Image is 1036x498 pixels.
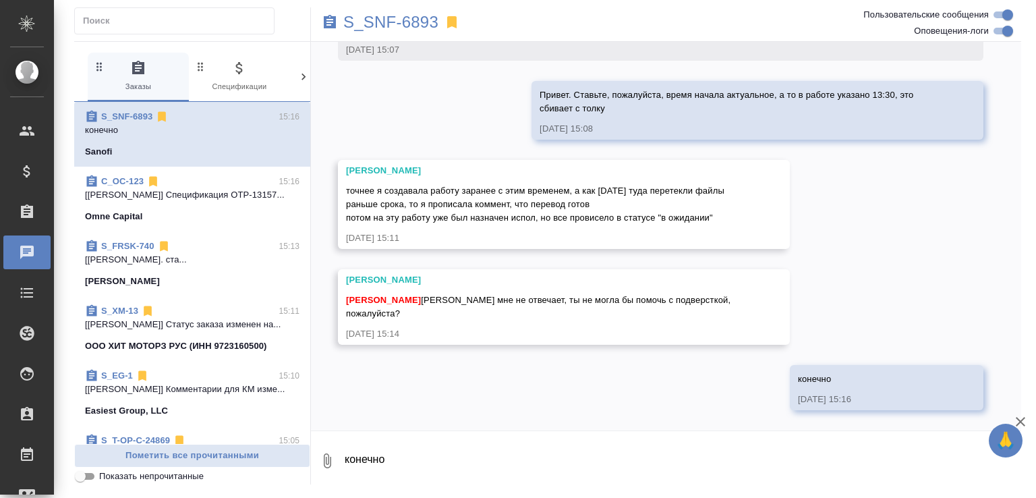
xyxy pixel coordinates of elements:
[346,295,421,305] span: [PERSON_NAME]
[101,306,138,316] a: S_XM-13
[279,240,299,253] p: 15:13
[85,383,299,396] p: [[PERSON_NAME]] Комментарии для КМ изме...
[85,145,113,159] p: Sanofi
[74,361,310,426] div: S_EG-115:10[[PERSON_NAME]] Комментарии для КМ изме...Easiest Group, LLC​
[279,369,299,383] p: 15:10
[194,60,207,73] svg: Зажми и перетащи, чтобы поменять порядок вкладок
[343,16,438,29] a: S_SNF-6893
[85,253,299,267] p: [[PERSON_NAME]. ста...
[85,123,299,137] p: конечно
[85,339,267,353] p: ООО ХИТ МОТОРЗ РУС (ИНН 9723160500)
[85,275,160,288] p: [PERSON_NAME]
[346,164,743,177] div: [PERSON_NAME]
[101,370,133,381] a: S_EG-1
[346,295,733,319] span: [PERSON_NAME] мне не отвечает, ты не могла бы помочь с подверсткой, пожалуйста?
[279,434,299,447] p: 15:05
[173,434,186,447] svg: Отписаться
[279,110,299,123] p: 15:16
[346,273,743,287] div: [PERSON_NAME]
[279,175,299,188] p: 15:16
[346,186,727,223] span: точнее я создавала работу заранее с этим временем, а как [DATE] туда перетекли файлы раньше срока...
[74,296,310,361] div: S_XM-1315:11[[PERSON_NAME]] Статус заказа изменен на...ООО ХИТ МОТОРЗ РУС (ИНН 9723160500)
[101,176,144,186] a: C_OC-123
[74,444,310,468] button: Пометить все прочитанными
[93,60,183,93] span: Заказы
[989,424,1023,458] button: 🙏
[74,167,310,231] div: C_OC-12315:16[[PERSON_NAME]] Спецификация OTP-13157...Omne Capital
[85,188,299,202] p: [[PERSON_NAME]] Спецификация OTP-13157...
[914,24,989,38] span: Оповещения-логи
[194,60,285,93] span: Спецификации
[82,448,303,464] span: Пометить все прочитанными
[146,175,160,188] svg: Отписаться
[85,210,142,223] p: Omne Capital
[863,8,989,22] span: Пользовательские сообщения
[101,241,154,251] a: S_FRSK-740
[85,404,168,418] p: Easiest Group, LLC​
[74,231,310,296] div: S_FRSK-74015:13[[PERSON_NAME]. ста...[PERSON_NAME]
[101,435,170,445] a: S_T-OP-C-24869
[99,470,204,483] span: Показать непрочитанные
[994,426,1017,455] span: 🙏
[295,60,308,73] svg: Зажми и перетащи, чтобы поменять порядок вкладок
[540,122,936,136] div: [DATE] 15:08
[346,327,743,341] div: [DATE] 15:14
[798,374,831,384] span: конечно
[798,393,936,406] div: [DATE] 15:16
[279,304,299,318] p: 15:11
[136,369,149,383] svg: Отписаться
[74,426,310,491] div: S_T-OP-C-2486915:05[[PERSON_NAME] ...РУСАЛ Глобал Менеджмент
[346,231,743,245] div: [DATE] 15:11
[83,11,274,30] input: Поиск
[85,318,299,331] p: [[PERSON_NAME]] Статус заказа изменен на...
[93,60,106,73] svg: Зажми и перетащи, чтобы поменять порядок вкладок
[540,90,916,113] span: Привет. Ставьте, пожалуйста, время начала актуальное, а то в работе указано 13:30, это сбивает с ...
[295,60,386,93] span: Клиенты
[101,111,152,121] a: S_SNF-6893
[141,304,154,318] svg: Отписаться
[346,43,936,57] div: [DATE] 15:07
[74,102,310,167] div: S_SNF-689315:16конечноSanofi
[157,240,171,253] svg: Отписаться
